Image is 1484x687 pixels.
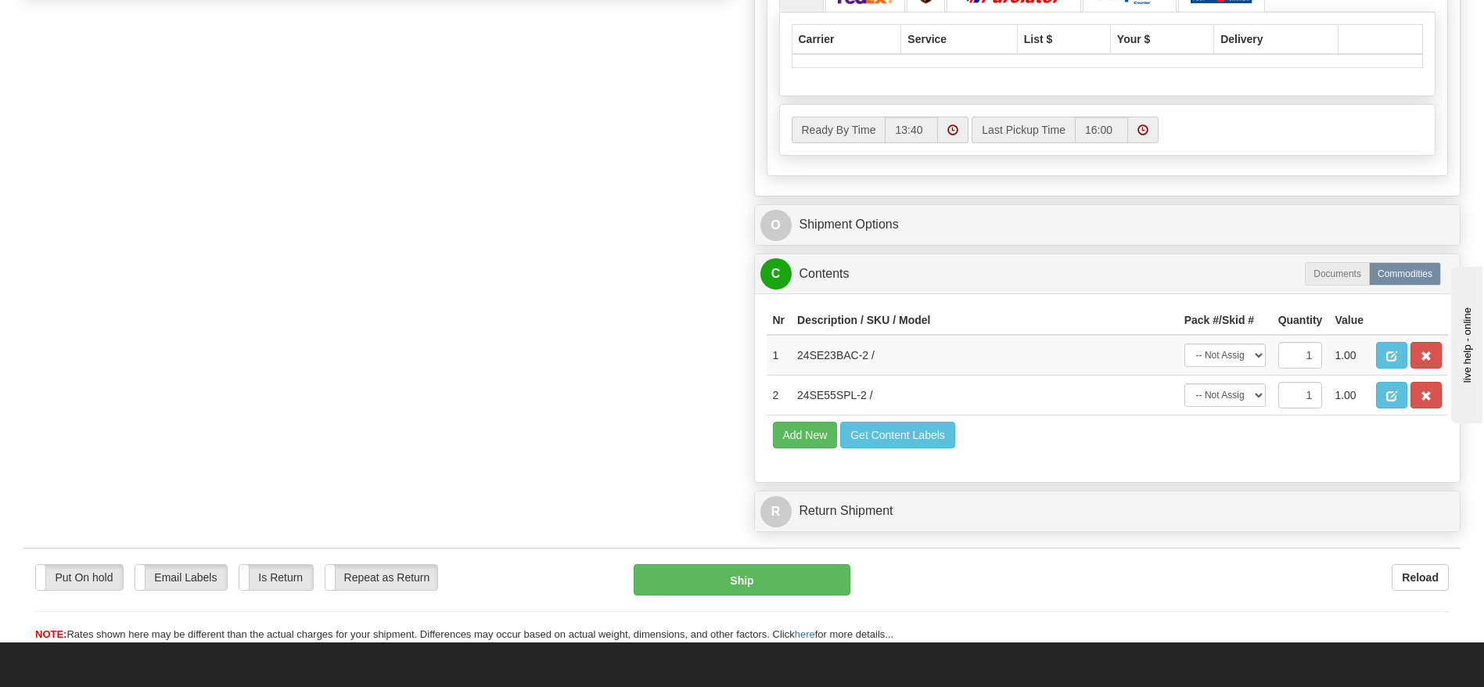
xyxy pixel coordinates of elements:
span: NOTE: [35,628,66,640]
label: Documents [1305,262,1370,286]
label: Commodities [1369,262,1441,286]
button: Reload [1392,564,1449,591]
td: 1.00 [1328,335,1370,376]
label: Last Pickup Time [972,117,1075,143]
th: Your $ [1110,24,1213,54]
th: Value [1328,306,1370,335]
th: Description / SKU / Model [791,306,1178,335]
th: Pack #/Skid # [1178,306,1272,335]
td: 1.00 [1328,376,1370,415]
iframe: chat widget [1448,264,1482,423]
button: Ship [634,564,850,595]
label: Email Labels [135,565,227,590]
td: 24SE23BAC-2 / [791,335,1178,376]
div: live help - online [12,13,145,25]
span: C [760,258,792,290]
th: Delivery [1214,24,1338,54]
th: Service [901,24,1017,54]
label: Put On hold [36,565,123,590]
label: Repeat as Return [325,565,437,590]
a: OShipment Options [760,209,1455,241]
span: R [760,496,792,527]
div: Rates shown here may be different than the actual charges for your shipment. Differences may occu... [23,628,1461,642]
td: 2 [767,376,792,415]
th: List $ [1017,24,1110,54]
td: 24SE55SPL-2 / [791,376,1178,415]
label: Ready By Time [792,117,886,143]
label: Is Return [239,565,313,590]
a: RReturn Shipment [760,495,1455,527]
a: CContents [760,258,1455,290]
button: Add New [773,422,838,448]
th: Carrier [792,24,901,54]
span: O [760,210,792,241]
td: 1 [767,335,792,376]
b: Reload [1402,571,1439,584]
th: Nr [767,306,792,335]
button: Get Content Labels [840,422,955,448]
th: Quantity [1272,306,1329,335]
a: here [795,628,815,640]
